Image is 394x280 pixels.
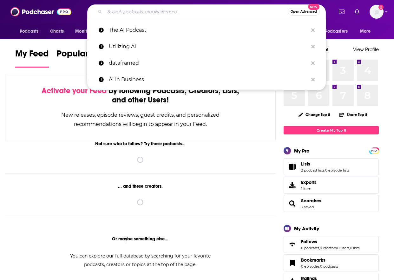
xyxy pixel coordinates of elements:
div: You can explore our full database by searching for your favorite podcasts, creators or topics at ... [62,252,218,269]
a: Searches [301,198,321,204]
span: Bookmarks [284,254,379,271]
span: Follows [284,236,379,253]
span: 1 item [301,186,317,191]
img: Podchaser - Follow, Share and Rate Podcasts [10,6,71,18]
a: 0 podcasts [320,264,338,269]
span: Activate your Feed [42,86,107,95]
button: Show profile menu [370,5,384,19]
a: The AI Podcast [87,22,326,38]
a: Follows [301,239,359,244]
span: Searches [284,195,379,212]
span: Lists [301,161,310,167]
a: 0 episodes [301,264,319,269]
p: Utilizing AI [109,38,308,55]
span: My Feed [15,48,49,63]
div: ... and these creators. [5,184,276,189]
a: 0 episode lists [325,168,349,173]
div: by following Podcasts, Creators, Lists, and other Users! [37,86,244,105]
span: Exports [301,179,317,185]
div: My Pro [294,148,310,154]
span: , [319,264,320,269]
button: open menu [15,25,47,37]
div: Search podcasts, credits, & more... [87,4,326,19]
a: PRO [370,148,378,153]
span: Follows [301,239,317,244]
span: More [360,27,371,36]
a: 2 podcast lists [301,168,325,173]
div: New releases, episode reviews, guest credits, and personalized recommendations will begin to appe... [37,110,244,129]
span: Monitoring [75,27,98,36]
p: The AI Podcast [109,22,308,38]
a: 0 podcasts [301,246,319,250]
a: My Feed [15,48,49,68]
button: Change Top 8 [295,111,334,119]
button: open menu [356,25,379,37]
span: Popular Feed [56,48,110,63]
a: Show notifications dropdown [336,6,347,17]
span: Podcasts [20,27,38,36]
div: Not sure who to follow? Try these podcasts... [5,141,276,147]
p: dataframed [109,55,308,71]
span: For Podcasters [317,27,348,36]
span: , [325,168,325,173]
a: View Profile [353,46,379,52]
button: Open AdvancedNew [288,8,320,16]
span: Lists [284,158,379,175]
a: Show notifications dropdown [352,6,362,17]
div: My Activity [294,225,319,231]
span: New [308,4,319,10]
a: 3 saved [301,205,314,209]
a: 0 creators [320,246,337,250]
span: , [337,246,337,250]
a: AI in Business [87,71,326,88]
a: Create My Top 8 [284,126,379,134]
a: 0 lists [350,246,359,250]
a: Utilizing AI [87,38,326,55]
a: Bookmarks [301,257,338,263]
span: Exports [286,181,299,190]
svg: Add a profile image [378,5,384,10]
a: Charts [46,25,68,37]
div: Or maybe something else... [5,236,276,242]
span: Charts [50,27,64,36]
a: Lists [301,161,349,167]
span: , [319,246,320,250]
a: Follows [286,240,299,249]
span: Open Advanced [291,10,317,13]
a: Popular Feed [56,48,110,68]
input: Search podcasts, credits, & more... [105,7,288,17]
button: Share Top 8 [339,108,368,121]
a: 0 users [337,246,349,250]
span: , [349,246,350,250]
span: Logged in as patiencebaldacci [370,5,384,19]
p: AI in Business [109,71,308,88]
span: Bookmarks [301,257,325,263]
a: dataframed [87,55,326,71]
button: open menu [71,25,106,37]
button: open menu [313,25,357,37]
a: Exports [284,177,379,194]
a: Searches [286,199,299,208]
a: Lists [286,162,299,171]
a: Bookmarks [286,258,299,267]
img: User Profile [370,5,384,19]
